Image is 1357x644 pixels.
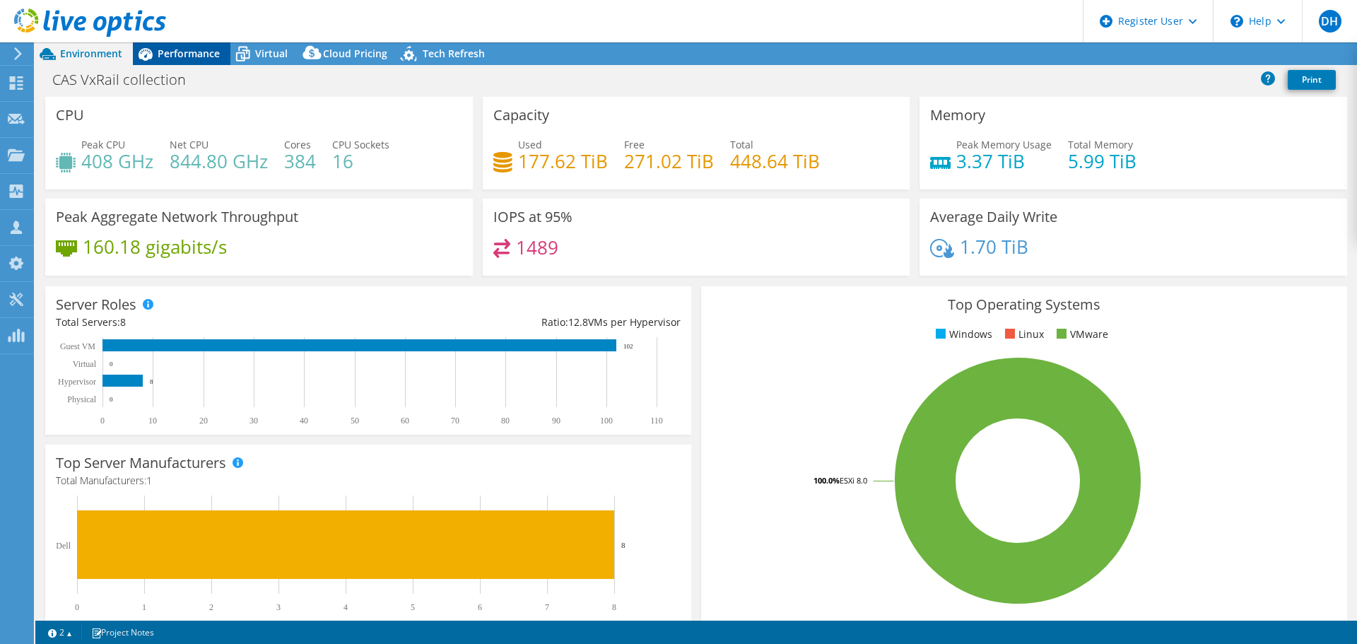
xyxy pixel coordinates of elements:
[158,47,220,60] span: Performance
[73,359,97,369] text: Virtual
[56,455,226,471] h3: Top Server Manufacturers
[332,138,389,151] span: CPU Sockets
[343,602,348,612] text: 4
[518,138,542,151] span: Used
[110,396,113,403] text: 0
[332,153,389,169] h4: 16
[956,138,1052,151] span: Peak Memory Usage
[1230,15,1243,28] svg: \n
[67,394,96,404] text: Physical
[552,416,560,426] text: 90
[960,239,1028,254] h4: 1.70 TiB
[60,341,95,351] text: Guest VM
[1053,327,1108,342] li: VMware
[100,416,105,426] text: 0
[612,602,616,612] text: 8
[56,209,298,225] h3: Peak Aggregate Network Throughput
[624,153,714,169] h4: 271.02 TiB
[148,416,157,426] text: 10
[932,327,992,342] li: Windows
[170,138,208,151] span: Net CPU
[56,297,136,312] h3: Server Roles
[284,138,311,151] span: Cores
[170,153,268,169] h4: 844.80 GHz
[451,416,459,426] text: 70
[493,209,572,225] h3: IOPS at 95%
[150,378,153,385] text: 8
[249,416,258,426] text: 30
[1319,10,1341,33] span: DH
[75,602,79,612] text: 0
[60,47,122,60] span: Environment
[730,138,753,151] span: Total
[56,315,368,330] div: Total Servers:
[46,72,208,88] h1: CAS VxRail collection
[712,297,1337,312] h3: Top Operating Systems
[199,416,208,426] text: 20
[1068,153,1136,169] h4: 5.99 TiB
[56,107,84,123] h3: CPU
[401,416,409,426] text: 60
[1001,327,1044,342] li: Linux
[518,153,608,169] h4: 177.62 TiB
[501,416,510,426] text: 80
[730,153,820,169] h4: 448.64 TiB
[284,153,316,169] h4: 384
[81,138,125,151] span: Peak CPU
[120,315,126,329] span: 8
[423,47,485,60] span: Tech Refresh
[110,361,113,368] text: 0
[624,138,645,151] span: Free
[545,602,549,612] text: 7
[1288,70,1336,90] a: Print
[600,416,613,426] text: 100
[56,473,681,488] h4: Total Manufacturers:
[81,153,153,169] h4: 408 GHz
[621,541,625,549] text: 8
[255,47,288,60] span: Virtual
[568,315,588,329] span: 12.8
[209,602,213,612] text: 2
[411,602,415,612] text: 5
[368,315,681,330] div: Ratio: VMs per Hypervisor
[478,602,482,612] text: 6
[1068,138,1133,151] span: Total Memory
[930,107,985,123] h3: Memory
[323,47,387,60] span: Cloud Pricing
[81,623,164,641] a: Project Notes
[58,377,96,387] text: Hypervisor
[813,475,840,486] tspan: 100.0%
[146,474,152,487] span: 1
[142,602,146,612] text: 1
[351,416,359,426] text: 50
[650,416,663,426] text: 110
[623,343,633,350] text: 102
[56,541,71,551] text: Dell
[38,623,82,641] a: 2
[516,240,558,255] h4: 1489
[83,239,227,254] h4: 160.18 gigabits/s
[930,209,1057,225] h3: Average Daily Write
[300,416,308,426] text: 40
[840,475,867,486] tspan: ESXi 8.0
[956,153,1052,169] h4: 3.37 TiB
[493,107,549,123] h3: Capacity
[276,602,281,612] text: 3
